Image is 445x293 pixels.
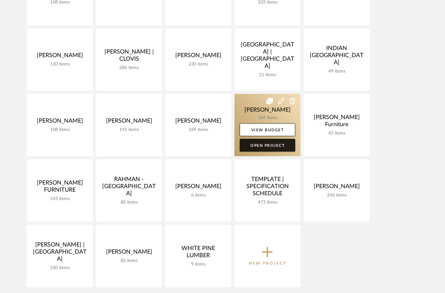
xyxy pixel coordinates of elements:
div: 246 items [309,193,364,198]
div: 130 items [32,62,88,67]
div: [PERSON_NAME] [309,183,364,193]
div: 141 items [101,127,157,133]
div: WHITE PINE LUMBER [170,245,226,262]
div: RAHMAN - [GEOGRAPHIC_DATA] [101,176,157,200]
div: 286 items [101,65,157,71]
a: Open Project [240,139,295,152]
div: [PERSON_NAME] [32,52,88,62]
div: [GEOGRAPHIC_DATA] | [GEOGRAPHIC_DATA] [240,41,295,72]
div: 108 items [32,127,88,133]
div: 145 items [32,196,88,202]
div: INDIAN [GEOGRAPHIC_DATA] [309,45,364,69]
div: [PERSON_NAME] FURNITURE [32,179,88,196]
button: New Project [234,225,300,287]
div: 82 items [101,258,157,264]
div: [PERSON_NAME] [170,183,226,193]
div: 21 items [240,72,295,78]
p: New Project [249,260,287,267]
div: [PERSON_NAME] | [GEOGRAPHIC_DATA] [32,241,88,265]
div: 45 items [309,131,364,136]
div: 49 items [309,69,364,74]
div: 9 items [170,262,226,267]
div: 189 items [170,127,226,133]
div: [PERSON_NAME] [170,52,226,62]
div: [PERSON_NAME] | CLOVIS [101,48,157,65]
div: 80 items [101,200,157,205]
div: [PERSON_NAME] [170,117,226,127]
div: [PERSON_NAME] [101,248,157,258]
div: 6 items [170,193,226,198]
div: [PERSON_NAME] [101,117,157,127]
a: View Budget [240,123,295,136]
div: 330 items [32,265,88,271]
div: 473 items [240,200,295,205]
div: [PERSON_NAME] Furniture [309,114,364,131]
div: 220 items [170,62,226,67]
div: [PERSON_NAME] [32,117,88,127]
div: TEMPLATE | SPECIFICATION SCHEDULE [240,176,295,200]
